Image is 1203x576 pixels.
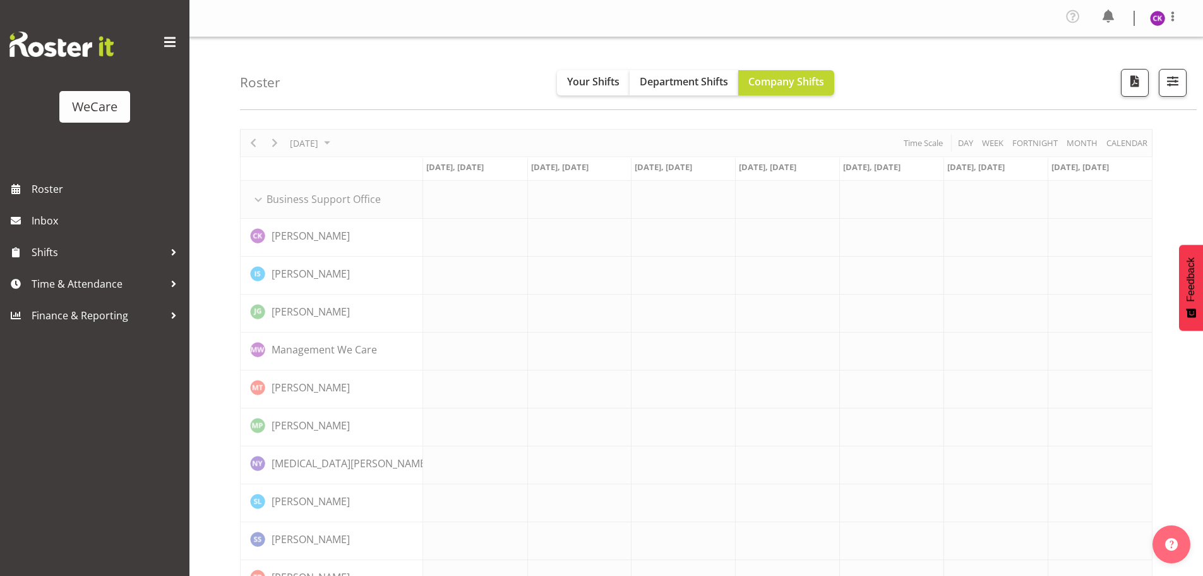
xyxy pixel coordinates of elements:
[1121,69,1149,97] button: Download a PDF of the roster according to the set date range.
[1150,11,1165,26] img: chloe-kim10479.jpg
[567,75,619,89] span: Your Shifts
[1165,538,1178,551] img: help-xxl-2.png
[738,70,834,95] button: Company Shifts
[32,306,164,325] span: Finance & Reporting
[1159,69,1187,97] button: Filter Shifts
[32,180,183,199] span: Roster
[630,70,738,95] button: Department Shifts
[1179,245,1203,331] button: Feedback - Show survey
[72,97,117,116] div: WeCare
[9,32,114,57] img: Rosterit website logo
[32,274,164,293] span: Time & Attendance
[240,75,280,90] h4: Roster
[32,243,164,262] span: Shifts
[1185,257,1197,302] span: Feedback
[748,75,824,89] span: Company Shifts
[640,75,728,89] span: Department Shifts
[32,211,183,230] span: Inbox
[557,70,630,95] button: Your Shifts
